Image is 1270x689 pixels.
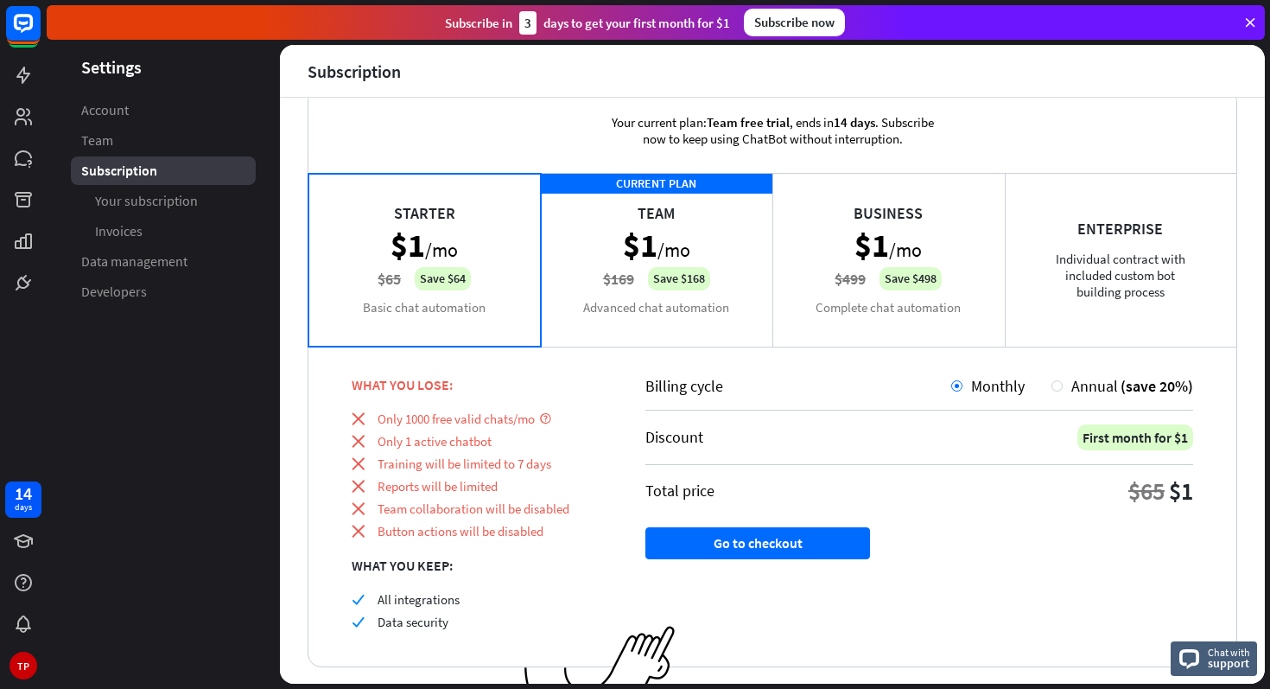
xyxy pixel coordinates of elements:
[5,482,41,518] a: 14 days
[707,114,790,131] span: Team free trial
[352,480,365,493] i: close
[519,11,537,35] div: 3
[71,187,256,215] a: Your subscription
[587,88,958,173] div: Your current plan: , ends in . Subscribe now to keep using ChatBot without interruption.
[1128,475,1165,507] div: $65
[645,481,714,501] div: Total price
[378,501,569,517] span: Team collaboration will be disabled
[352,502,365,515] i: close
[378,478,498,494] span: Reports will be limited
[15,501,32,514] div: days
[378,433,492,450] span: Only 1 active chatbot
[71,278,256,306] a: Developers
[1071,376,1118,396] span: Annual
[352,557,602,574] div: WHAT YOU KEEP:
[95,222,143,240] span: Invoices
[10,652,37,679] div: TP
[15,486,32,501] div: 14
[645,527,870,559] button: Go to checkout
[71,96,256,124] a: Account
[645,427,703,447] div: Discount
[378,591,460,608] span: All integrations
[81,283,147,301] span: Developers
[971,376,1025,396] span: Monthly
[95,192,198,210] span: Your subscription
[378,456,551,472] span: Training will be limited to 7 days
[81,131,113,150] span: Team
[1208,655,1250,671] span: support
[352,525,365,538] i: close
[445,11,730,35] div: Subscribe in days to get your first month for $1
[1077,424,1193,450] div: First month for $1
[378,411,535,427] span: Only 1000 free valid chats/mo
[308,61,401,81] div: Subscription
[352,435,365,448] i: close
[378,523,543,539] span: Button actions will be disabled
[81,252,187,271] span: Data management
[47,55,280,79] header: Settings
[378,614,448,630] span: Data security
[81,101,129,119] span: Account
[352,376,602,393] div: WHAT YOU LOSE:
[834,114,875,131] span: 14 days
[81,162,157,180] span: Subscription
[71,126,256,155] a: Team
[71,217,256,246] a: Invoices
[352,412,365,425] i: close
[1121,376,1193,396] span: (save 20%)
[352,616,365,628] i: check
[352,457,365,470] i: close
[71,247,256,276] a: Data management
[744,9,845,36] div: Subscribe now
[1208,644,1250,660] span: Chat with
[1169,475,1193,507] div: $1
[645,376,951,396] div: Billing cycle
[14,7,66,59] button: Open LiveChat chat widget
[352,593,365,606] i: check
